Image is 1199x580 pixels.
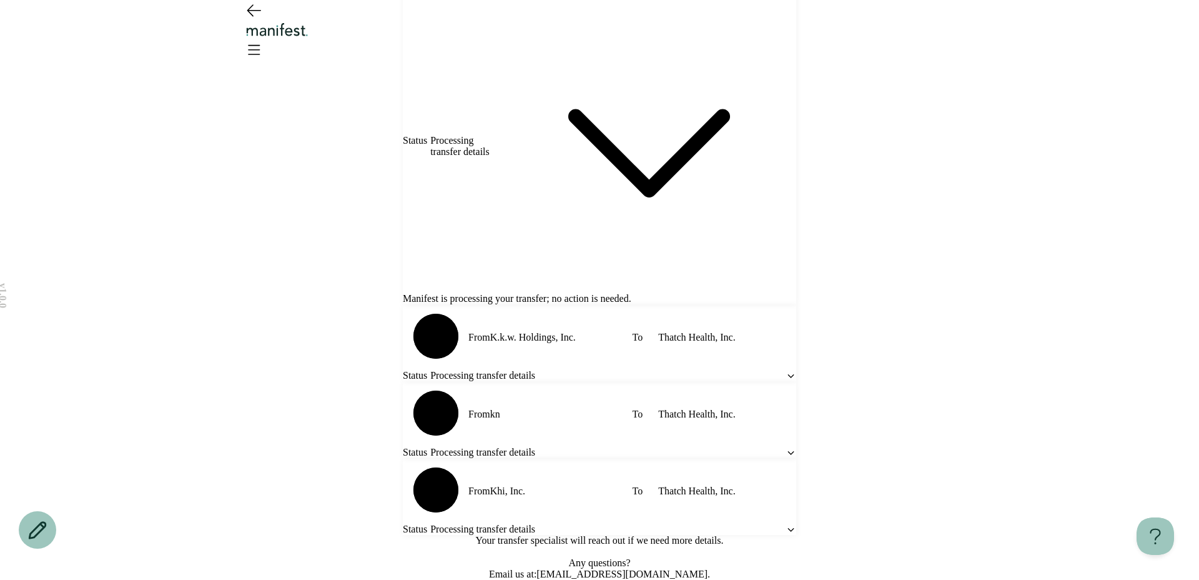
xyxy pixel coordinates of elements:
[468,409,490,420] span: From
[430,370,535,381] span: Processing transfer details
[244,22,955,39] div: Logo
[403,524,427,535] span: Status
[468,332,490,343] span: From
[658,332,796,343] span: Thatch Health, Inc.
[244,22,311,37] img: Manifest
[244,39,264,59] button: Open menu
[403,293,631,304] p: Manifest is processing your transfer; no action is needed.
[1137,517,1174,555] iframe: Help Scout Beacon - Open
[490,332,633,343] span: K.k.w. Holdings, Inc.
[633,486,643,497] span: To
[430,524,535,535] span: Processing transfer details
[468,486,490,497] span: From
[403,370,427,381] span: Status
[490,409,633,420] span: kn
[430,135,502,157] span: Processing transfer details
[536,569,708,579] a: [EMAIL_ADDRESS][DOMAIN_NAME]
[430,447,535,458] span: Processing transfer details
[658,486,796,497] span: Thatch Health, Inc.
[658,409,796,420] span: Thatch Health, Inc.
[490,486,633,497] span: Khi, Inc.
[633,332,643,343] span: To
[633,409,643,420] span: To
[403,135,427,146] span: Status
[403,447,427,458] span: Status
[403,535,796,580] div: Your transfer specialist will reach out if we need more details. Any questions? Email us at: .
